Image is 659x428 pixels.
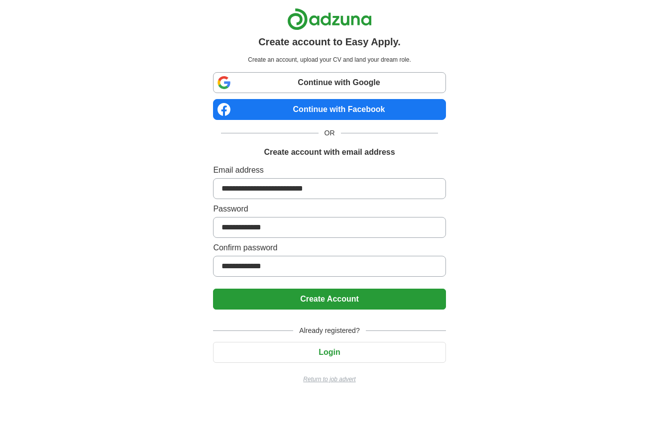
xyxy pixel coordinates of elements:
p: Create an account, upload your CV and land your dream role. [215,55,443,64]
label: Confirm password [213,242,445,254]
a: Login [213,348,445,356]
button: Login [213,342,445,363]
span: Already registered? [293,325,365,336]
a: Continue with Facebook [213,99,445,120]
h1: Create account to Easy Apply. [258,34,401,49]
button: Create Account [213,289,445,310]
label: Email address [213,164,445,176]
label: Password [213,203,445,215]
a: Return to job advert [213,375,445,384]
a: Continue with Google [213,72,445,93]
h1: Create account with email address [264,146,395,158]
img: Adzuna logo [287,8,372,30]
span: OR [319,128,341,138]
